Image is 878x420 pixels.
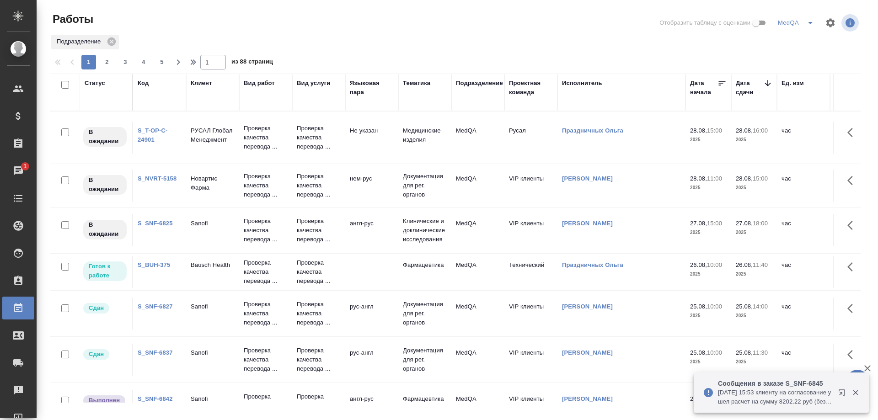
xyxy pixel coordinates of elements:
[451,214,504,246] td: MedQA
[830,122,876,154] td: 1
[89,175,121,194] p: В ожидании
[842,344,864,366] button: Здесь прячутся важные кнопки
[736,349,753,356] p: 25.08,
[690,395,707,402] p: 25.08,
[504,256,557,288] td: Технический
[777,256,830,288] td: час
[842,214,864,236] button: Здесь прячутся важные кнопки
[753,303,768,310] p: 14:00
[842,170,864,191] button: Здесь прячутся важные кнопки
[244,300,288,327] p: Проверка качества перевода ...
[776,16,819,30] div: split button
[403,126,447,144] p: Медицинские изделия
[842,256,864,278] button: Здесь прячутся важные кнопки
[403,300,447,327] p: Документация для рег. органов
[118,58,133,67] span: 3
[504,214,557,246] td: VIP клиенты
[841,14,861,32] span: Посмотреть информацию
[736,79,763,97] div: Дата сдачи
[244,124,288,151] p: Проверка качества перевода ...
[244,392,288,420] p: Проверка качества перевода ...
[718,388,832,406] p: [DATE] 15:53 клиенту на согласование ушел расчет на сумму 8202.22 руб (без НДС - 6835.18 руб). По...
[85,79,105,88] div: Статус
[244,258,288,286] p: Проверка качества перевода ...
[736,261,753,268] p: 26.08,
[736,127,753,134] p: 28.08,
[690,135,727,144] p: 2025
[504,122,557,154] td: Русал
[690,175,707,182] p: 28.08,
[753,220,768,227] p: 18:00
[690,220,707,227] p: 27.08,
[690,261,707,268] p: 26.08,
[736,303,753,310] p: 25.08,
[830,344,876,376] td: 0.5
[82,261,128,282] div: Исполнитель может приступить к работе
[403,261,447,270] p: Фармацевтика
[403,79,430,88] div: Тематика
[403,394,447,404] p: Фармацевтика
[842,298,864,319] button: Здесь прячутся важные кнопки
[830,170,876,202] td: 4
[504,298,557,330] td: VIP клиенты
[136,58,151,67] span: 4
[297,346,341,373] p: Проверка качества перевода ...
[451,298,504,330] td: MedQA
[562,395,613,402] a: [PERSON_NAME]
[562,220,613,227] a: [PERSON_NAME]
[345,214,398,246] td: англ-рус
[345,344,398,376] td: рус-англ
[562,79,602,88] div: Исполнитель
[830,256,876,288] td: 1
[136,55,151,69] button: 4
[456,79,503,88] div: Подразделение
[191,219,235,228] p: Sanofi
[345,122,398,154] td: Не указан
[707,349,722,356] p: 10:00
[451,256,504,288] td: MedQA
[736,228,772,237] p: 2025
[753,349,768,356] p: 11:30
[690,270,727,279] p: 2025
[690,183,727,192] p: 2025
[18,162,32,171] span: 1
[82,348,128,361] div: Менеджер проверил работу исполнителя, передает ее на следующий этап
[89,220,121,239] p: В ожидании
[690,357,727,367] p: 2025
[562,261,623,268] a: Праздничных Ольга
[403,217,447,244] p: Клинические и доклинические исследования
[718,379,832,388] p: Сообщения в заказе S_SNF-6845
[777,214,830,246] td: час
[846,388,865,397] button: Закрыть
[753,261,768,268] p: 11:40
[138,303,173,310] a: S_SNF-6827
[191,302,235,311] p: Sanofi
[138,79,149,88] div: Код
[191,174,235,192] p: Новартис Фарма
[707,261,722,268] p: 10:00
[138,349,173,356] a: S_SNF-6837
[191,394,235,404] p: Sanofi
[244,79,275,88] div: Вид работ
[690,228,727,237] p: 2025
[155,55,169,69] button: 5
[297,172,341,199] p: Проверка качества перевода ...
[842,122,864,144] button: Здесь прячутся важные кнопки
[690,127,707,134] p: 28.08,
[345,298,398,330] td: рус-англ
[777,170,830,202] td: час
[100,55,114,69] button: 2
[451,170,504,202] td: MedQA
[690,303,707,310] p: 25.08,
[562,175,613,182] a: [PERSON_NAME]
[345,170,398,202] td: нем-рус
[736,220,753,227] p: 27.08,
[138,395,173,402] a: S_SNF-6842
[89,303,104,313] p: Сдан
[297,392,341,420] p: Проверка качества перевода ...
[403,346,447,373] p: Документация для рег. органов
[403,172,447,199] p: Документация для рег. органов
[350,79,394,97] div: Языковая пара
[297,300,341,327] p: Проверка качества перевода ...
[118,55,133,69] button: 3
